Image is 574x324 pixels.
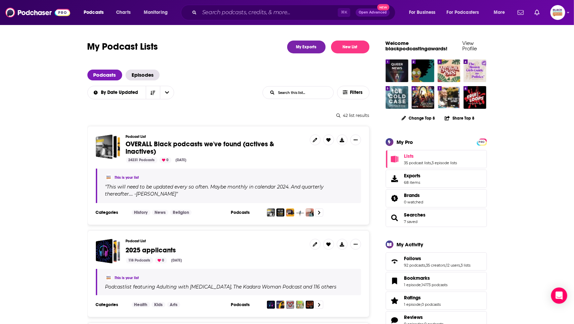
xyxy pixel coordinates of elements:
[126,247,176,254] a: 2025 applicants
[464,59,486,82] img: The Brown Girls Guide to Politics
[101,90,140,95] span: By Date Updated
[96,239,120,264] a: 2025 applicants
[438,86,460,109] a: What's Ray Saying?
[126,157,158,163] div: 24231 Podcasts
[386,170,487,188] a: Exports
[115,175,139,180] a: This is your list
[532,7,542,18] a: Show notifications dropdown
[550,5,565,20] img: User Profile
[377,4,389,10] span: New
[155,257,167,264] div: 0
[105,174,112,181] img: blackpodcastingawards
[96,210,126,215] h3: Categories
[478,140,486,145] span: PRO
[167,302,180,307] a: Arts
[87,41,158,53] h1: My Podcast Lists
[404,295,441,301] a: Ratings
[96,134,120,159] a: OVERALL Black podcasts we've found (actives & inactives)
[87,113,370,118] div: 42 list results
[447,8,479,17] span: For Podcasters
[551,288,567,304] div: Open Intercom Messenger
[426,263,446,268] a: 35 creators
[146,86,160,99] button: Sort Direction
[422,282,448,287] a: 14173 podcasts
[96,302,126,307] h3: Categories
[386,40,448,52] a: Welcome blackpodcastingawards!
[267,301,275,309] img: Adulting with Autism
[231,284,233,290] span: ,
[296,301,304,309] img: What's Poppin' Penny?
[170,210,192,215] a: Religion
[404,314,423,320] span: Reviews
[404,153,457,159] a: Lists
[461,263,471,268] a: 3 lists
[173,157,189,163] div: [DATE]
[404,255,421,261] span: Follows
[421,302,422,307] span: ,
[386,252,487,271] span: Follows
[231,302,262,307] h3: Podcasts
[464,86,486,109] a: Fruitloops: Serial Killers of Color
[412,86,434,109] img: Second Sunday
[115,276,139,280] a: This is your list
[386,59,408,82] a: Queer News
[438,59,460,82] img: Be Well Sis: The Podcast
[432,160,457,165] a: 3 episode lists
[231,210,262,215] h3: Podcasts
[404,255,471,261] a: Follows
[126,239,304,243] h3: Podcast List
[386,272,487,290] span: Bookmarks
[404,180,421,185] span: 68 items
[421,282,422,287] span: ,
[404,263,426,268] a: 92 podcasts
[276,208,284,217] img: Who's Who In Black Hollywood with Adell Henderson
[422,302,441,307] a: 0 podcasts
[404,275,448,281] a: Bookmarks
[397,241,423,248] div: My Activity
[306,301,314,309] img: Not All Hood (NAH) with Malcolm-Jamal Warner & Candace Kelley
[105,284,353,290] div: Podcast list featuring
[126,70,160,80] a: Episodes
[404,282,421,287] a: 1 episode
[388,174,402,183] span: Exports
[105,184,324,197] span: This will need to be updated every so often. Maybe monthly in calendar 2024. And quarterly therea...
[303,284,337,290] p: and 116 others
[159,157,171,163] div: 0
[404,212,426,218] a: Searches
[386,292,487,310] span: Ratings
[84,8,104,17] span: Podcasts
[356,8,390,17] button: Open AdvancedNew
[446,263,460,268] a: 12 users
[105,184,324,197] span: " "
[338,8,350,17] span: ⌘ K
[404,160,431,165] a: 35 podcast lists
[515,7,526,18] a: Show notifications dropdown
[116,8,131,17] span: Charts
[398,114,439,122] button: Change Top 8
[404,302,421,307] a: 1 episode
[386,86,408,109] a: Ice Cold Case
[169,257,185,264] div: [DATE]
[139,7,176,18] button: open menu
[404,219,418,224] a: 7 saved
[87,86,174,99] h2: Choose List sort
[87,70,122,80] a: Podcasts
[152,302,165,307] a: Kids
[126,134,304,139] h3: Podcast List
[412,59,434,82] a: Stitch Please
[152,210,168,215] a: News
[157,284,231,290] h4: Adulting with [MEDICAL_DATA]
[388,257,402,266] a: Follows
[550,5,565,20] button: Show profile menu
[444,111,475,125] button: Share Top 8
[296,208,304,217] img: The HomeTeam Podcast
[287,41,326,53] a: My Exports
[359,11,387,14] span: Open Advanced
